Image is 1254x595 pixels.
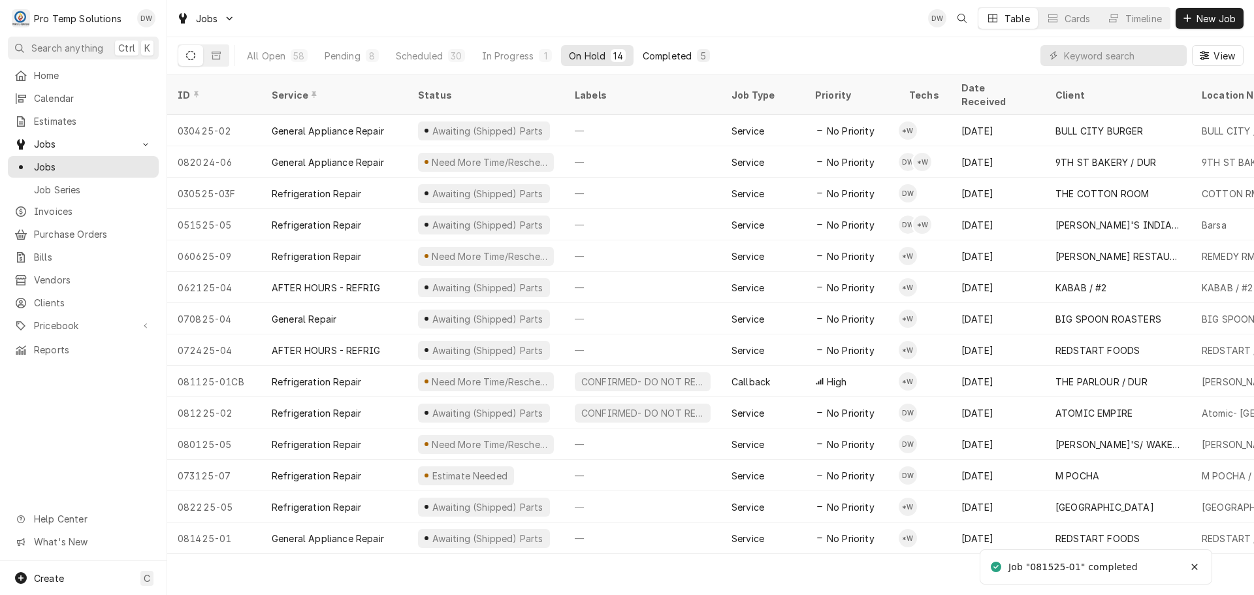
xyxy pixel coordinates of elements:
span: C [144,571,150,585]
div: Dakota Williams's Avatar [899,466,917,485]
a: Jobs [8,156,159,178]
div: Need More Time/Reschedule [430,155,549,169]
div: — [564,428,721,460]
a: Reports [8,339,159,361]
div: 030525-03F [167,178,261,209]
div: [DATE] [951,240,1045,272]
div: Client [1055,88,1178,102]
div: Techs [909,88,940,102]
div: DW [899,466,917,485]
span: No Priority [827,187,875,201]
div: General Appliance Repair [272,124,384,138]
a: Go to Help Center [8,508,159,530]
div: Service [272,88,394,102]
span: Job Series [34,183,152,197]
div: [DATE] [951,334,1045,366]
div: Refrigeration Repair [272,469,361,483]
div: AFTER HOURS - REFRIG [272,281,380,295]
div: 8 [368,49,376,63]
div: [DATE] [951,303,1045,334]
div: [DATE] [951,397,1045,428]
div: KABAB / #2 [1055,281,1107,295]
div: *Kevin Williams's Avatar [899,121,917,140]
div: In Progress [482,49,534,63]
div: Job "081525-01" completed [1008,560,1140,574]
div: AFTER HOURS - REFRIG [272,344,380,357]
div: Awaiting (Shipped) Parts [430,500,544,514]
div: Callback [731,375,770,389]
span: Reports [34,343,152,357]
div: Service [731,500,764,514]
span: What's New [34,535,151,549]
div: Service [731,312,764,326]
div: 5 [699,49,707,63]
div: Service [731,438,764,451]
div: Service [731,406,764,420]
span: No Priority [827,500,875,514]
a: Purchase Orders [8,223,159,245]
div: 082024-06 [167,146,261,178]
div: DW [899,153,917,171]
div: Service [731,249,764,263]
div: Need More Time/Reschedule [430,249,549,263]
div: — [564,491,721,523]
div: Dakota Williams's Avatar [899,216,917,234]
div: Completed [643,49,692,63]
div: Estimate Needed [430,469,509,483]
div: Service [731,124,764,138]
div: [PERSON_NAME]'S/ WAKE FOREST [1055,438,1181,451]
div: Service [731,532,764,545]
div: CONFIRMED- DO NOT RESCHEDULE [580,375,705,389]
div: *Kevin Williams's Avatar [899,498,917,516]
input: Keyword search [1064,45,1180,66]
div: Date Received [961,81,1032,108]
div: Status [418,88,551,102]
span: Jobs [34,137,133,151]
div: [PERSON_NAME] RESTAURANT'S [1055,249,1181,263]
div: BULL CITY BURGER [1055,124,1144,138]
div: Need More Time/Reschedule [430,438,549,451]
a: Go to What's New [8,531,159,553]
div: Service [731,281,764,295]
span: Purchase Orders [34,227,152,241]
div: — [564,146,721,178]
div: All Open [247,49,285,63]
div: Need More Time/Reschedule [430,375,549,389]
div: — [564,240,721,272]
div: *Kevin Williams's Avatar [899,247,917,265]
span: Jobs [196,12,218,25]
div: Refrigeration Repair [272,375,361,389]
div: *Kevin Williams's Avatar [913,216,931,234]
a: Go to Jobs [171,8,240,29]
div: 080125-05 [167,428,261,460]
div: 030425-02 [167,115,261,146]
span: No Priority [827,312,875,326]
div: Job Type [731,88,794,102]
a: Clients [8,292,159,314]
a: Estimates [8,110,159,132]
span: No Priority [827,532,875,545]
div: On Hold [569,49,605,63]
div: [DATE] [951,272,1045,303]
div: *Kevin Williams's Avatar [899,341,917,359]
span: No Priority [827,344,875,357]
div: 081425-01 [167,523,261,554]
div: — [564,115,721,146]
span: No Priority [827,218,875,232]
div: *Kevin Williams's Avatar [913,153,931,171]
div: P [12,9,30,27]
div: — [564,523,721,554]
div: Awaiting (Shipped) Parts [430,406,544,420]
div: [DATE] [951,428,1045,460]
div: DW [899,216,917,234]
div: Refrigeration Repair [272,438,361,451]
div: DW [899,184,917,202]
div: 070825-04 [167,303,261,334]
a: Go to Jobs [8,133,159,155]
div: Service [731,187,764,201]
span: No Priority [827,124,875,138]
div: General Repair [272,312,336,326]
div: Table [1005,12,1030,25]
span: No Priority [827,469,875,483]
div: Dakota Williams's Avatar [899,404,917,422]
